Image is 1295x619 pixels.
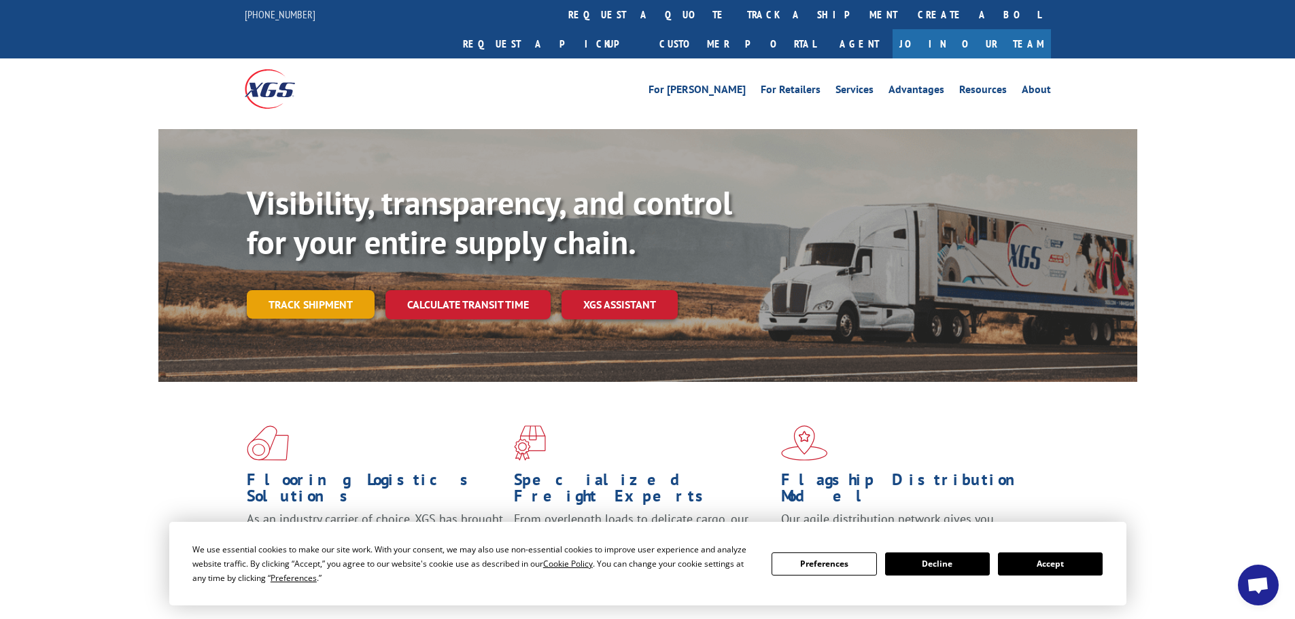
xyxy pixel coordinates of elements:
img: xgs-icon-focused-on-flooring-red [514,425,546,461]
a: Track shipment [247,290,375,319]
img: xgs-icon-flagship-distribution-model-red [781,425,828,461]
div: Open chat [1238,565,1279,605]
span: Our agile distribution network gives you nationwide inventory management on demand. [781,511,1031,543]
a: Customer Portal [649,29,826,58]
a: About [1022,84,1051,99]
span: Cookie Policy [543,558,593,569]
a: Calculate transit time [385,290,551,319]
a: Resources [959,84,1007,99]
a: Services [835,84,874,99]
p: From overlength loads to delicate cargo, our experienced staff knows the best way to move your fr... [514,511,771,571]
button: Decline [885,552,990,576]
h1: Specialized Freight Experts [514,472,771,511]
a: For [PERSON_NAME] [649,84,746,99]
a: For Retailers [761,84,821,99]
a: Join Our Team [893,29,1051,58]
button: Accept [998,552,1103,576]
h1: Flagship Distribution Model [781,472,1038,511]
b: Visibility, transparency, and control for your entire supply chain. [247,181,732,263]
span: As an industry carrier of choice, XGS has brought innovation and dedication to flooring logistics... [247,511,503,559]
a: Agent [826,29,893,58]
div: Cookie Consent Prompt [169,522,1126,605]
a: [PHONE_NUMBER] [245,7,315,21]
span: Preferences [271,572,317,584]
button: Preferences [772,552,876,576]
img: xgs-icon-total-supply-chain-intelligence-red [247,425,289,461]
a: Request a pickup [453,29,649,58]
div: We use essential cookies to make our site work. With your consent, we may also use non-essential ... [192,542,755,585]
h1: Flooring Logistics Solutions [247,472,504,511]
a: XGS ASSISTANT [562,290,678,319]
a: Advantages [888,84,944,99]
